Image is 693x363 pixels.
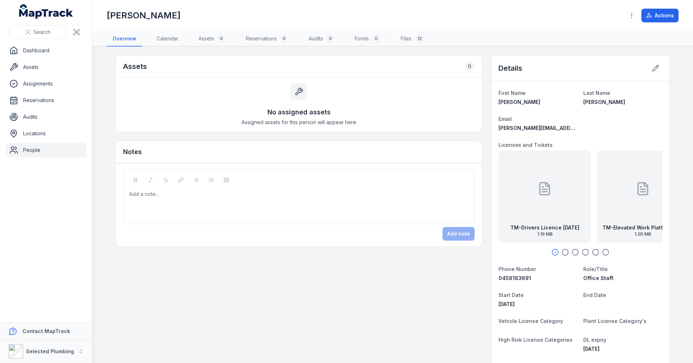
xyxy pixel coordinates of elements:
span: [DATE] [498,301,515,307]
div: 0 [465,61,475,71]
span: Start Date [498,292,524,298]
span: Role/Title [583,266,608,272]
strong: TM-Drivers Licence [DATE] [510,224,579,231]
a: Audits0 [303,31,340,47]
div: 0 [326,34,335,43]
span: 1.05 MB [602,231,683,237]
a: Reservations [6,93,86,108]
span: Last Name [583,90,610,96]
div: 0 [372,34,380,43]
h3: No assigned assets [267,107,331,117]
h3: Notes [123,147,142,157]
a: Assignments [6,76,86,91]
time: 2/18/2025, 12:00:00 AM [583,346,600,352]
h2: Assets [123,61,147,71]
span: Phone Number [498,266,536,272]
span: Vehicle License Category [498,318,563,324]
span: Email [498,116,512,122]
strong: Contact MapTrack [22,328,70,334]
a: Assets0 [193,31,231,47]
a: People [6,143,86,157]
h2: Details [498,63,522,73]
span: Search [34,29,51,36]
div: 12 [414,34,425,43]
time: 11/11/2024, 12:00:00 AM [498,301,515,307]
span: DL expiry [583,337,606,343]
button: Search [9,25,67,39]
a: Forms0 [349,31,386,47]
div: 0 [217,34,226,43]
span: End Date [583,292,606,298]
strong: Selected Plumbing [26,348,74,354]
span: [PERSON_NAME] [498,99,540,105]
span: [PERSON_NAME][EMAIL_ADDRESS][DOMAIN_NAME] [498,125,627,131]
a: Calendar [151,31,184,47]
button: Actions [641,9,679,22]
a: MapTrack [19,4,73,19]
span: [DATE] [583,346,600,352]
a: Locations [6,126,86,141]
span: High Risk License Categories [498,337,572,343]
span: 0458183691 [498,275,531,281]
span: 1.19 MB [510,231,579,237]
span: Assigned assets for this person will appear here [241,119,356,126]
span: Licenses and Tickets [498,142,553,148]
a: Dashboard [6,43,86,58]
a: Overview [107,31,142,47]
strong: TM-Elevated Work Platform [DATE] [602,224,683,231]
span: [PERSON_NAME] [583,99,625,105]
a: Audits [6,110,86,124]
div: 0 [280,34,288,43]
span: Plant License Category's [583,318,646,324]
span: Office Staff. [583,275,614,281]
span: First Name [498,90,526,96]
h1: [PERSON_NAME] [107,10,180,21]
a: Reservations0 [240,31,294,47]
a: Files12 [395,31,431,47]
a: Assets [6,60,86,74]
